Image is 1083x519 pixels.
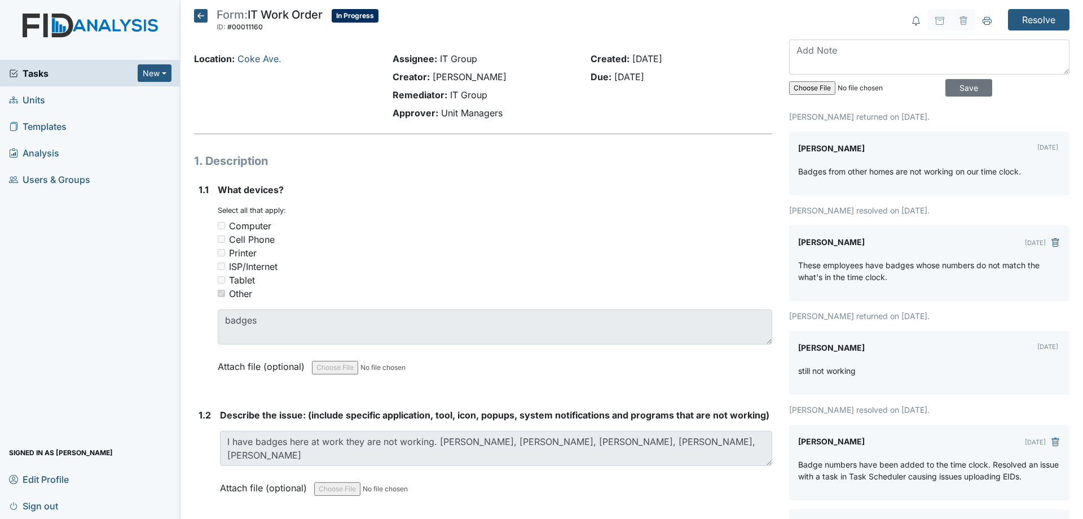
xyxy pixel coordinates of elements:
span: Users & Groups [9,171,90,188]
input: Other [218,290,225,297]
div: IT Work Order [217,9,323,34]
label: Attach file (optional) [218,354,309,373]
label: 1.1 [199,183,209,197]
small: [DATE] [1037,343,1058,351]
span: Form: [217,8,248,21]
small: [DATE] [1025,438,1046,446]
div: Printer [229,246,257,260]
h1: 1. Description [194,152,772,169]
label: [PERSON_NAME] [798,234,865,250]
label: [PERSON_NAME] [798,340,865,356]
div: ISP/Internet [229,260,278,273]
input: ISP/Internet [218,263,225,270]
div: Computer [229,219,271,233]
input: Printer [218,249,225,256]
span: IT Group [440,53,477,64]
span: Signed in as [PERSON_NAME] [9,444,113,461]
span: [DATE] [614,71,644,82]
span: Sign out [9,497,58,514]
small: Select all that apply: [218,206,286,215]
p: Badge numbers have been added to the time clock. Resolved an issue with a task in Task Scheduler ... [798,459,1060,482]
span: [DATE] [632,53,662,64]
input: Computer [218,222,225,229]
button: New [138,64,171,82]
textarea: badges [218,309,772,344]
span: #00011160 [227,23,263,31]
strong: Due: [591,71,611,82]
p: [PERSON_NAME] resolved on [DATE]. [789,404,1069,416]
strong: Approver: [393,107,438,119]
label: [PERSON_NAME] [798,141,865,156]
p: [PERSON_NAME] resolved on [DATE]. [789,204,1069,216]
strong: Created: [591,53,629,64]
label: [PERSON_NAME] [798,434,865,450]
div: Tablet [229,273,255,287]
a: Tasks [9,67,138,80]
p: These employees have badges whose numbers do not match the what's in the time clock. [798,259,1060,283]
div: Cell Phone [229,233,275,246]
input: Cell Phone [218,235,225,243]
textarea: I have badges here at work they are not working. [PERSON_NAME], [PERSON_NAME], [PERSON_NAME], [PE... [220,431,772,466]
span: What devices? [218,184,284,195]
strong: Creator: [393,71,430,82]
small: [DATE] [1025,239,1046,247]
span: Unit Managers [441,107,503,119]
label: 1.2 [199,408,211,422]
span: Units [9,91,45,108]
div: Other [229,287,252,300]
p: Badges from other homes are not working on our time clock. [798,165,1021,177]
strong: Remediator: [393,89,447,101]
label: Attach file (optional) [220,475,311,495]
span: Templates [9,117,67,135]
span: Analysis [9,144,59,162]
span: Describe the issue: (include specific application, tool, icon, popups, system notifications and p... [220,409,769,421]
strong: Assignee: [393,53,437,64]
span: Edit Profile [9,470,69,488]
strong: Location: [194,53,235,64]
input: Resolve [1008,9,1069,30]
span: IT Group [450,89,487,101]
p: [PERSON_NAME] returned on [DATE]. [789,310,1069,322]
a: Coke Ave. [237,53,281,64]
p: [PERSON_NAME] returned on [DATE]. [789,111,1069,123]
span: In Progress [332,9,378,23]
p: still not working [798,365,856,377]
span: ID: [217,23,226,31]
span: [PERSON_NAME] [433,71,507,82]
input: Save [945,79,992,97]
input: Tablet [218,276,225,284]
small: [DATE] [1037,143,1058,151]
